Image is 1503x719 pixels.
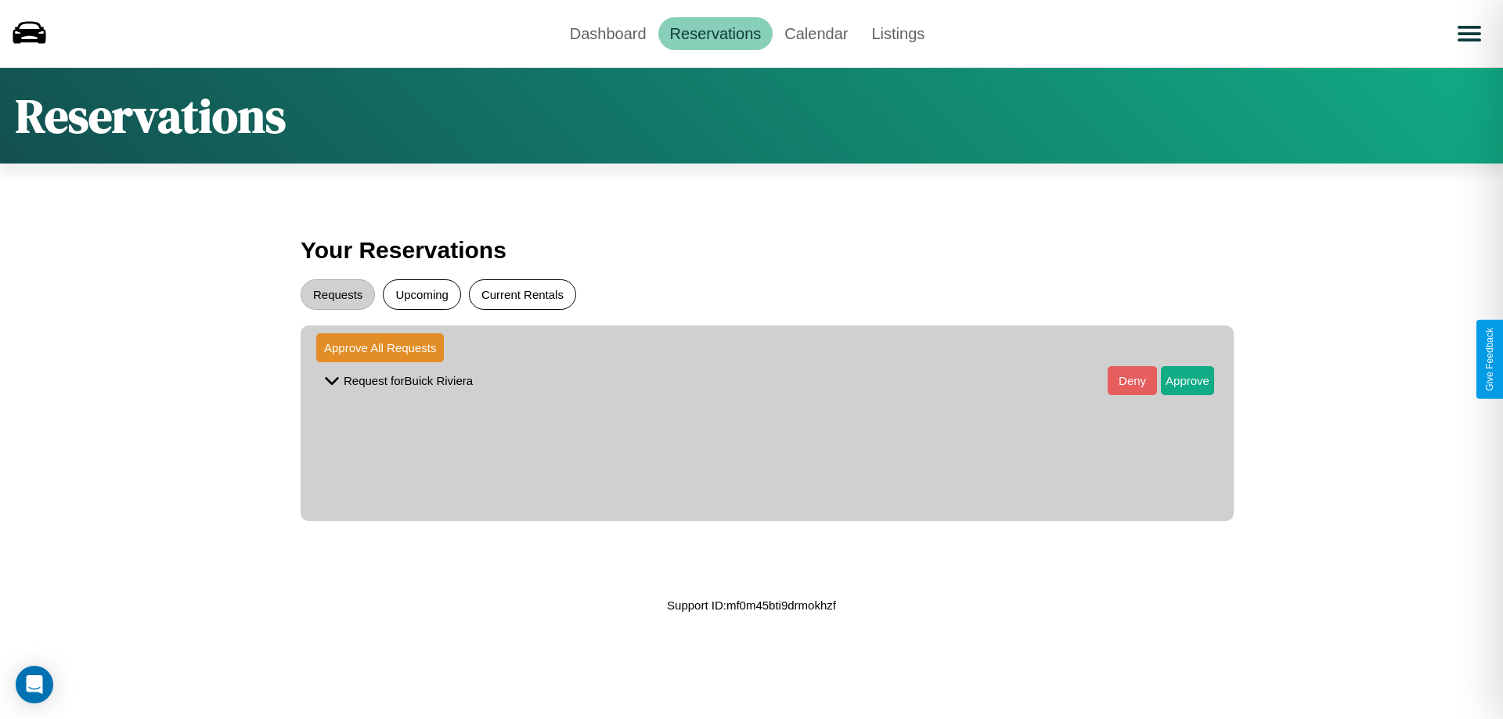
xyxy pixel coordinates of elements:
p: Request for Buick Riviera [344,370,473,391]
a: Dashboard [558,17,658,50]
button: Requests [301,279,375,310]
a: Calendar [773,17,860,50]
h3: Your Reservations [301,229,1202,271]
a: Listings [860,17,936,50]
button: Approve [1161,366,1214,395]
p: Support ID: mf0m45bti9drmokhzf [667,595,836,616]
button: Open menu [1447,12,1491,56]
h1: Reservations [16,84,286,148]
div: Open Intercom Messenger [16,666,53,703]
a: Reservations [658,17,773,50]
button: Approve All Requests [316,333,444,362]
button: Deny [1108,366,1157,395]
button: Upcoming [383,279,461,310]
div: Give Feedback [1484,328,1495,391]
button: Current Rentals [469,279,576,310]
